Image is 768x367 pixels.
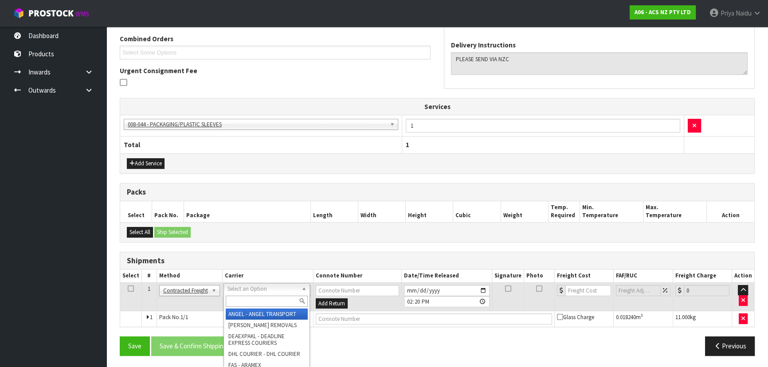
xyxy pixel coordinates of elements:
[316,313,552,324] input: Connote Number
[227,284,298,294] span: Select an Option
[316,285,399,296] input: Connote Number
[580,201,643,222] th: Min. Temperature
[13,8,24,19] img: cube-alt.png
[732,269,754,282] th: Action
[180,313,188,321] span: 1/1
[501,201,548,222] th: Weight
[613,269,673,282] th: FAF/RUC
[613,311,673,327] td: m
[643,201,707,222] th: Max. Temperature
[163,285,208,296] span: Contracted Freight
[705,336,755,355] button: Previous
[673,311,732,327] td: kg
[453,201,501,222] th: Cubic
[313,269,401,282] th: Connote Number
[120,34,173,43] label: Combined Orders
[673,269,732,282] th: Freight Charge
[226,331,308,348] li: DEAEXPAKL - DEADLINE EXPRESS COURIERS
[707,201,754,222] th: Action
[406,141,409,149] span: 1
[721,9,734,17] span: Priya
[565,285,611,296] input: Freight Cost
[736,9,752,17] span: Naidu
[222,269,313,282] th: Carrier
[226,348,308,359] li: DHL COURIER - DHL COURIER
[616,285,661,296] input: Freight Adjustment
[148,285,150,293] span: 1
[128,119,386,130] span: 008-044 - PACKAGING/PLASTIC SLEEVES
[548,201,580,222] th: Temp. Required
[310,201,358,222] th: Length
[152,201,184,222] th: Pack No.
[226,308,308,320] li: ANGEL - ANGEL TRANSPORT
[120,269,142,282] th: Select
[120,98,754,115] th: Services
[157,269,222,282] th: Method
[142,269,157,282] th: #
[120,66,197,75] label: Urgent Consignment Fee
[406,201,453,222] th: Height
[451,40,516,50] label: Delivery Instructions
[127,188,748,196] h3: Packs
[120,336,150,355] button: Save
[75,10,89,18] small: WMS
[524,269,555,282] th: Photo
[120,137,402,153] th: Total
[226,320,308,331] li: [PERSON_NAME] REMOVALS
[157,311,313,327] td: Pack No.
[630,5,696,20] a: A06 - ACS NZ PTY LTD
[184,201,310,222] th: Package
[557,313,594,321] span: Glass Charge
[154,227,191,238] button: Ship Selected
[151,336,235,355] button: Save & Confirm Shipping
[616,313,636,321] span: 0.018240
[150,313,153,321] span: 1
[554,269,613,282] th: Freight Cost
[358,201,405,222] th: Width
[127,227,153,238] button: Select All
[684,285,729,296] input: Freight Charge
[127,257,748,265] h3: Shipments
[401,269,492,282] th: Date/Time Released
[127,158,165,169] button: Add Service
[492,269,524,282] th: Signature
[28,8,74,19] span: ProStock
[316,298,348,309] button: Add Return
[635,8,691,16] strong: A06 - ACS NZ PTY LTD
[675,313,690,321] span: 11.000
[641,312,643,318] sup: 3
[120,201,152,222] th: Select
